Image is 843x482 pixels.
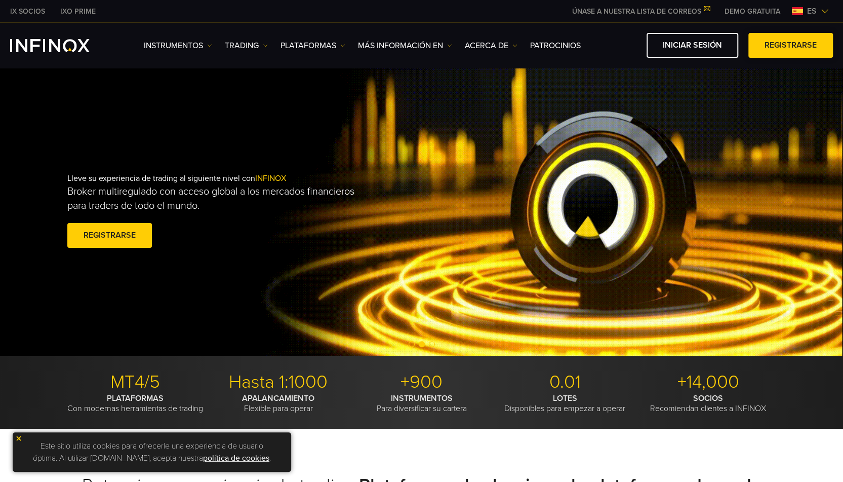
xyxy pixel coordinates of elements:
[15,435,22,442] img: yellow close icon
[803,5,821,17] span: es
[280,40,345,52] a: PLATAFORMAS
[640,393,776,414] p: Recomiendan clientes a INFINOX
[18,437,286,467] p: Este sitio utiliza cookies para ofrecerle una experiencia de usuario óptima. Al utilizar [DOMAIN_...
[354,371,490,393] p: +900
[465,40,517,52] a: ACERCA DE
[10,39,113,52] a: INFINOX Logo
[419,341,425,347] span: Go to slide 2
[3,6,53,17] a: INFINOX
[255,173,286,183] span: INFINOX
[225,40,268,52] a: TRADING
[67,393,203,414] p: Con modernas herramientas de trading
[429,341,435,347] span: Go to slide 3
[211,393,346,414] p: Flexible para operar
[497,371,633,393] p: 0.01
[354,393,490,414] p: Para diversificar su cartera
[497,393,633,414] p: Disponibles para empezar a operar
[640,371,776,393] p: +14,000
[565,7,717,16] a: ÚNASE A NUESTRA LISTA DE CORREOS
[53,6,103,17] a: INFINOX
[67,184,368,213] p: Broker multiregulado con acceso global a los mercados financieros para traders de todo el mundo.
[203,453,269,463] a: política de cookies
[647,33,738,58] a: Iniciar sesión
[107,393,164,403] strong: PLATAFORMAS
[530,40,581,52] a: Patrocinios
[409,341,415,347] span: Go to slide 1
[144,40,212,52] a: Instrumentos
[67,223,152,248] a: Registrarse
[67,371,203,393] p: MT4/5
[717,6,788,17] a: INFINOX MENU
[211,371,346,393] p: Hasta 1:1000
[693,393,723,403] strong: SOCIOS
[748,33,833,58] a: Registrarse
[358,40,452,52] a: Más información en
[242,393,314,403] strong: APALANCAMIENTO
[67,157,443,267] div: Lleve su experiencia de trading al siguiente nivel con
[553,393,577,403] strong: LOTES
[391,393,453,403] strong: INSTRUMENTOS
